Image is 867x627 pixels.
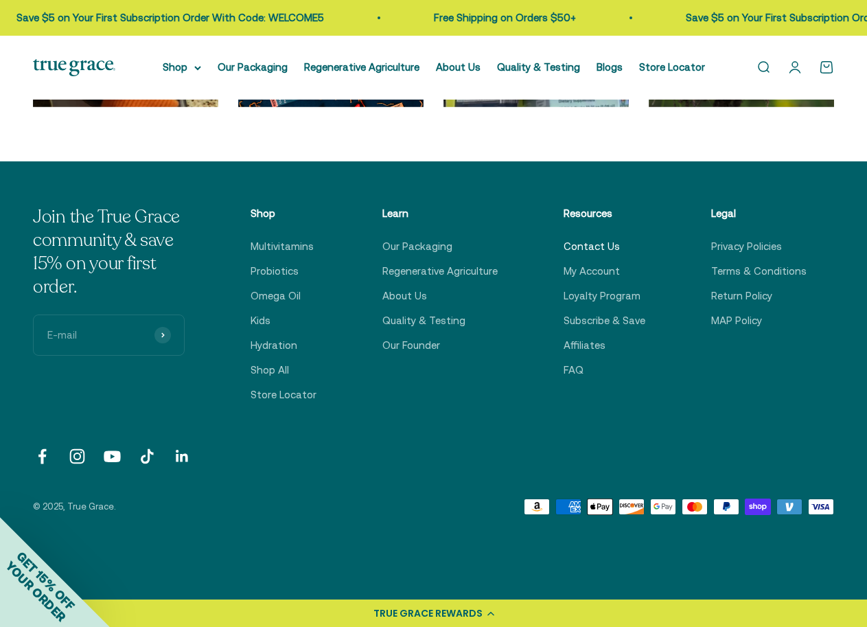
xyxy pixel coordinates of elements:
a: My Account [564,263,620,280]
a: About Us [382,288,427,304]
a: Affiliates [564,337,605,354]
p: Save $5 on Your First Subscription Order With Code: WELCOME5 [5,10,312,26]
a: MAP Policy [711,312,762,329]
a: Our Packaging [218,61,288,73]
a: Kids [251,312,270,329]
a: Quality & Testing [382,312,465,329]
a: Terms & Conditions [711,263,807,280]
a: Omega Oil [251,288,301,304]
span: YOUR ORDER [3,558,69,624]
a: Hydration [251,337,297,354]
a: Free Shipping on Orders $50+ [422,12,564,23]
summary: Shop [163,59,201,76]
a: Privacy Policies [711,238,782,255]
a: Blogs [597,61,623,73]
div: TRUE GRACE REWARDS [373,606,483,621]
a: Subscribe & Save [564,312,645,329]
a: Regenerative Agriculture [304,61,419,73]
a: Regenerative Agriculture [382,263,498,280]
a: Our Founder [382,337,440,354]
p: Legal [711,205,807,222]
span: GET 15% OFF [14,549,78,613]
p: Join the True Grace community & save 15% on your first order. [33,205,185,298]
a: Contact Us [564,238,620,255]
a: Follow on YouTube [103,447,122,466]
p: Shop [251,205,316,222]
a: Follow on TikTok [138,447,157,466]
a: Quality & Testing [497,61,580,73]
p: Learn [382,205,498,222]
a: Follow on Instagram [68,447,86,466]
a: FAQ [564,362,583,378]
a: Store Locator [251,387,316,403]
p: © 2025, True Grace. [33,500,116,514]
a: Follow on Facebook [33,447,51,466]
a: Store Locator [639,61,705,73]
a: Return Policy [711,288,772,304]
a: Loyalty Program [564,288,640,304]
a: Probiotics [251,263,299,280]
a: Follow on LinkedIn [173,447,192,466]
a: About Us [436,61,481,73]
a: Our Packaging [382,238,452,255]
a: Multivitamins [251,238,314,255]
p: Resources [564,205,645,222]
a: Shop All [251,362,289,378]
